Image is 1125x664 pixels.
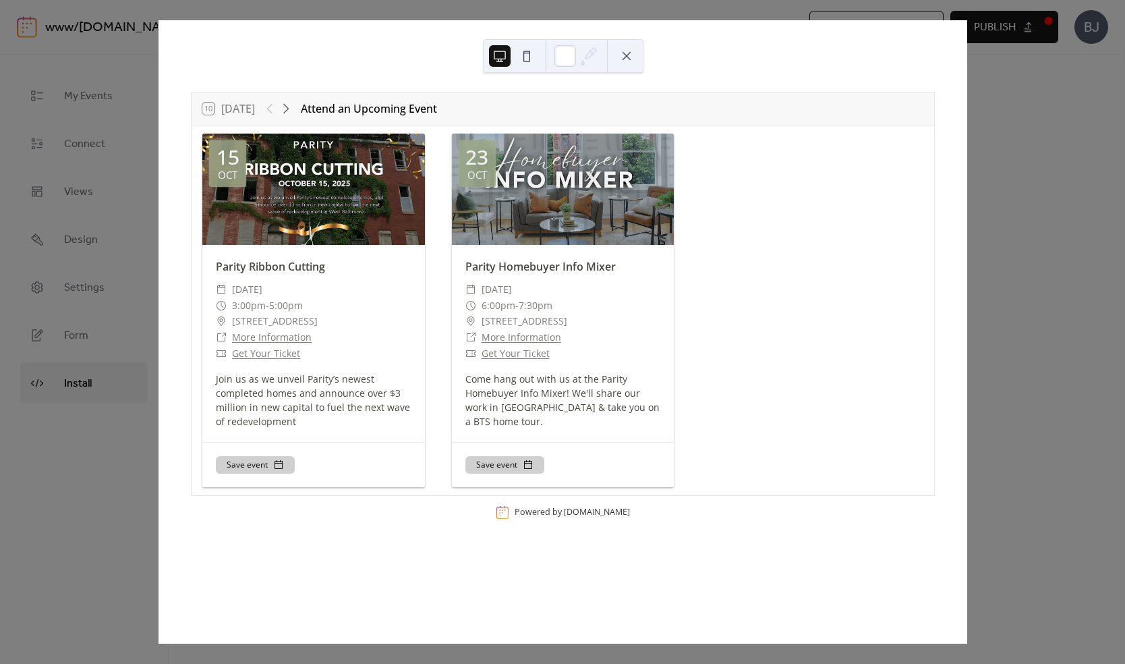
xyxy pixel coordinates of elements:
[202,372,425,428] div: Join us as we unveil Parity’s newest completed homes and announce over $3 million in new capital ...
[266,298,269,314] span: -
[216,345,227,362] div: ​
[216,313,227,329] div: ​
[232,298,266,314] span: 3:00pm
[564,507,630,518] a: [DOMAIN_NAME]
[216,329,227,345] div: ​
[465,298,476,314] div: ​
[482,313,567,329] span: [STREET_ADDRESS]
[232,313,318,329] span: [STREET_ADDRESS]
[232,281,262,298] span: [DATE]
[232,347,300,360] a: Get Your Ticket
[465,345,476,362] div: ​
[301,101,437,117] div: Attend an Upcoming Event
[519,298,552,314] span: 7:30pm
[515,298,519,314] span: -
[482,331,561,343] a: More Information
[216,259,325,274] a: Parity Ribbon Cutting
[452,372,674,428] div: Come hang out with us at the Parity Homebuyer Info Mixer! We'll share our work in [GEOGRAPHIC_DAT...
[465,456,544,474] button: Save event
[467,170,487,180] div: Oct
[218,170,237,180] div: Oct
[465,259,616,274] a: Parity Homebuyer Info Mixer
[232,331,312,343] a: More Information
[515,507,630,518] div: Powered by
[465,313,476,329] div: ​
[465,281,476,298] div: ​
[482,281,512,298] span: [DATE]
[482,347,550,360] a: Get Your Ticket
[465,147,488,167] div: 23
[216,281,227,298] div: ​
[216,456,295,474] button: Save event
[465,329,476,345] div: ​
[216,298,227,314] div: ​
[482,298,515,314] span: 6:00pm
[269,298,303,314] span: 5:00pm
[217,147,239,167] div: 15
